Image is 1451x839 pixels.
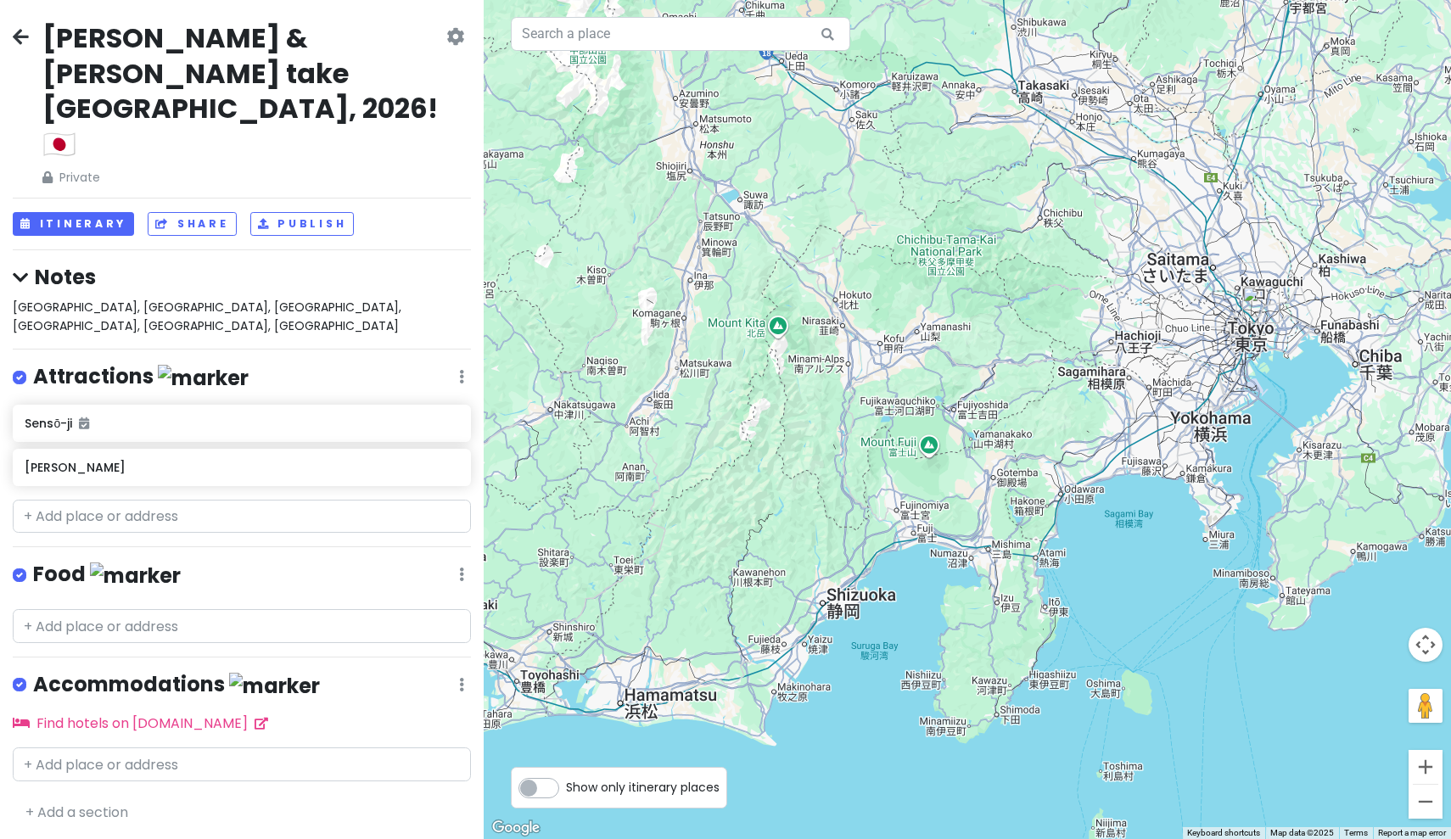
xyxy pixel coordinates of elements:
h4: Attractions [33,363,249,391]
input: + Add place or address [13,500,471,534]
img: marker [90,562,181,589]
img: marker [229,673,320,699]
h2: [PERSON_NAME] & [PERSON_NAME] take [GEOGRAPHIC_DATA], 2026! 🇯🇵 [42,20,443,161]
a: Terms (opens in new tab) [1344,828,1368,837]
img: marker [158,365,249,391]
button: Publish [250,212,355,237]
button: Itinerary [13,212,134,237]
input: + Add place or address [13,747,471,781]
button: Share [148,212,236,237]
i: Added to itinerary [79,417,89,429]
span: Private [42,168,443,187]
span: Map data ©2025 [1270,828,1334,837]
button: Zoom out [1409,785,1443,819]
button: Map camera controls [1409,628,1443,662]
h6: Sensō-ji [25,416,458,431]
a: Find hotels on [DOMAIN_NAME] [13,713,268,733]
h4: Food [33,561,181,589]
button: Zoom in [1409,750,1443,784]
h4: Accommodations [33,671,320,699]
div: Sensō-ji [1242,286,1280,323]
span: Show only itinerary places [566,778,720,797]
button: Keyboard shortcuts [1187,827,1260,839]
input: + Add place or address [13,609,471,643]
img: Google [488,817,544,839]
span: [GEOGRAPHIC_DATA], [GEOGRAPHIC_DATA], [GEOGRAPHIC_DATA], [GEOGRAPHIC_DATA], [GEOGRAPHIC_DATA], [G... [13,299,405,334]
input: Search a place [511,17,850,51]
h4: Notes [13,264,471,290]
button: Drag Pegman onto the map to open Street View [1409,689,1443,723]
h6: [PERSON_NAME] [25,460,458,475]
a: Open this area in Google Maps (opens a new window) [488,817,544,839]
a: Report a map error [1378,828,1446,837]
a: + Add a section [25,803,128,822]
